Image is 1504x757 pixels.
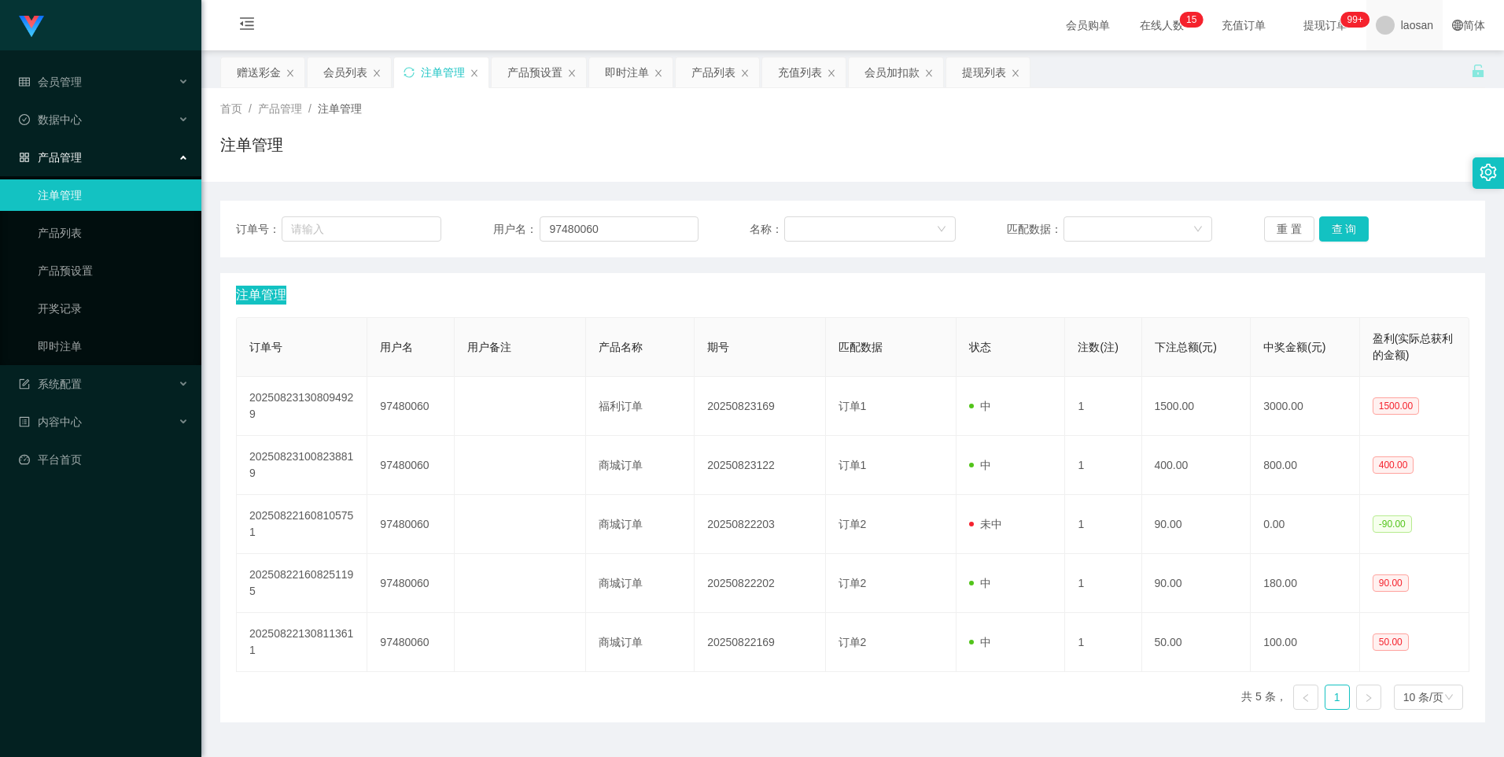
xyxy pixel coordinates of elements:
td: 20250822169 [695,613,825,672]
td: 97480060 [367,613,455,672]
i: 图标: right [1364,693,1373,703]
span: 订单2 [839,636,867,648]
span: 名称： [750,221,784,238]
i: 图标: check-circle-o [19,114,30,125]
span: 中 [969,636,991,648]
i: 图标: menu-fold [220,1,274,51]
span: 注单管理 [236,286,286,305]
span: 400.00 [1373,456,1414,474]
span: 注数(注) [1078,341,1118,353]
span: 90.00 [1373,574,1409,592]
i: 图标: profile [19,416,30,427]
td: 商城订单 [586,436,695,495]
span: 产品名称 [599,341,643,353]
div: 注单管理 [421,57,465,87]
li: 1 [1325,685,1350,710]
li: 上一页 [1293,685,1318,710]
i: 图标: unlock [1471,64,1485,78]
td: 100.00 [1251,613,1360,672]
td: 1500.00 [1142,377,1251,436]
span: 订单2 [839,577,867,589]
span: 状态 [969,341,991,353]
span: 用户名： [493,221,540,238]
td: 400.00 [1142,436,1251,495]
td: 90.00 [1142,554,1251,613]
a: 1 [1325,685,1349,709]
td: 1 [1065,377,1141,436]
i: 图标: close [1011,68,1020,78]
i: 图标: close [827,68,836,78]
td: 1 [1065,554,1141,613]
td: 商城订单 [586,554,695,613]
td: 800.00 [1251,436,1360,495]
span: 下注总额(元) [1155,341,1217,353]
i: 图标: close [286,68,295,78]
a: 产品列表 [38,217,189,249]
span: / [249,102,252,115]
span: 注单管理 [318,102,362,115]
span: 1500.00 [1373,397,1419,415]
td: 3000.00 [1251,377,1360,436]
td: 20250823122 [695,436,825,495]
sup: 15 [1180,12,1203,28]
span: 订单号 [249,341,282,353]
td: 202508221608251195 [237,554,367,613]
span: 中奖金额(元) [1263,341,1325,353]
i: 图标: close [470,68,479,78]
li: 共 5 条， [1241,685,1287,710]
td: 90.00 [1142,495,1251,554]
td: 50.00 [1142,613,1251,672]
td: 福利订单 [586,377,695,436]
a: 即时注单 [38,330,189,362]
td: 97480060 [367,377,455,436]
span: 内容中心 [19,415,82,428]
td: 1 [1065,436,1141,495]
td: 1 [1065,495,1141,554]
td: 1 [1065,613,1141,672]
span: 匹配数据 [839,341,883,353]
div: 会员加扣款 [864,57,920,87]
td: 商城订单 [586,495,695,554]
div: 赠送彩金 [237,57,281,87]
i: 图标: close [740,68,750,78]
i: 图标: down [937,224,946,235]
span: 产品管理 [19,151,82,164]
li: 下一页 [1356,685,1381,710]
i: 图标: table [19,76,30,87]
input: 请输入 [540,216,699,242]
span: 数据中心 [19,113,82,126]
span: 会员管理 [19,76,82,88]
td: 20250822203 [695,495,825,554]
td: 180.00 [1251,554,1360,613]
a: 开奖记录 [38,293,189,324]
button: 查 询 [1319,216,1369,242]
td: 202508221608105751 [237,495,367,554]
div: 充值列表 [778,57,822,87]
td: 202508231308094929 [237,377,367,436]
span: 中 [969,459,991,471]
span: 期号 [707,341,729,353]
span: 产品管理 [258,102,302,115]
td: 202508231008238819 [237,436,367,495]
i: 图标: down [1444,692,1454,703]
span: 匹配数据： [1007,221,1063,238]
div: 即时注单 [605,57,649,87]
span: 盈利(实际总获利的金额) [1373,332,1454,361]
h1: 注单管理 [220,133,283,157]
img: logo.9652507e.png [19,16,44,38]
td: 97480060 [367,436,455,495]
span: 订单2 [839,518,867,530]
i: 图标: close [372,68,382,78]
div: 提现列表 [962,57,1006,87]
div: 会员列表 [323,57,367,87]
span: 未中 [969,518,1002,530]
a: 产品预设置 [38,255,189,286]
span: 订单1 [839,400,867,412]
span: 系统配置 [19,378,82,390]
span: 提现订单 [1296,20,1355,31]
a: 注单管理 [38,179,189,211]
div: 产品预设置 [507,57,562,87]
td: 商城订单 [586,613,695,672]
i: 图标: appstore-o [19,152,30,163]
td: 97480060 [367,495,455,554]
